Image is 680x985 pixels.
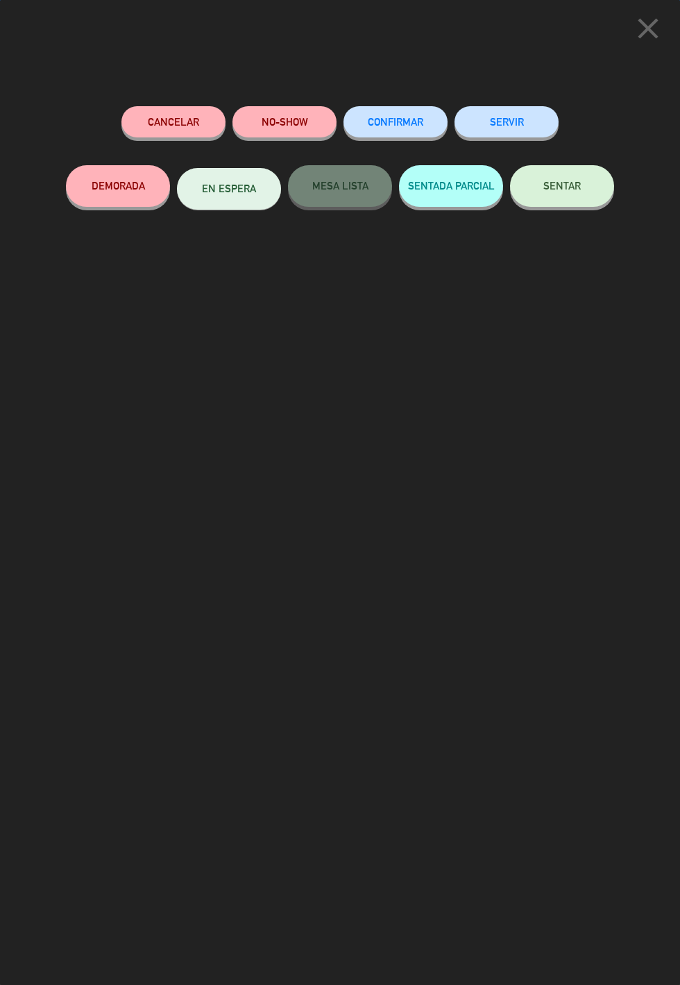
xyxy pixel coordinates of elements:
button: close [627,10,670,51]
span: SENTAR [543,180,581,192]
button: NO-SHOW [232,106,337,137]
button: SENTAR [510,165,614,207]
button: SERVIR [454,106,559,137]
button: MESA LISTA [288,165,392,207]
span: CONFIRMAR [368,116,423,128]
button: DEMORADA [66,165,170,207]
i: close [631,11,665,46]
button: Cancelar [121,106,226,137]
button: EN ESPERA [177,168,281,210]
button: CONFIRMAR [343,106,448,137]
button: SENTADA PARCIAL [399,165,503,207]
